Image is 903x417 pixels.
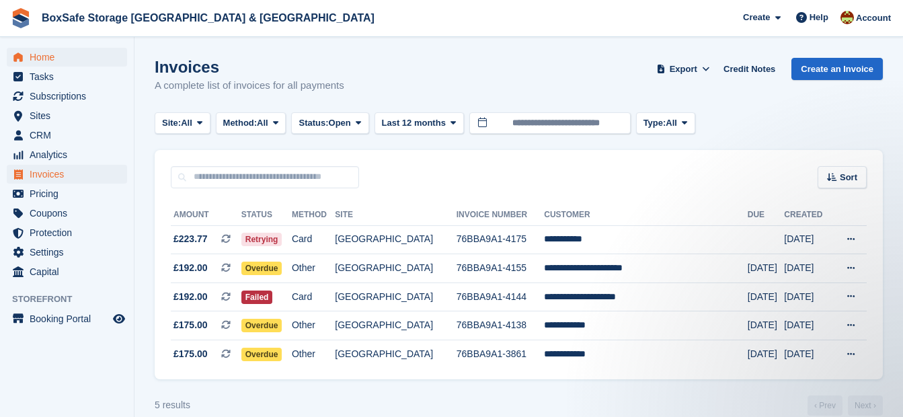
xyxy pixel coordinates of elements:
button: Site: All [155,112,210,135]
td: [DATE] [784,254,832,283]
td: 76BBA9A1-4144 [457,282,544,311]
span: £175.00 [173,318,208,332]
span: Help [810,11,828,24]
td: 76BBA9A1-4138 [457,311,544,340]
a: BoxSafe Storage [GEOGRAPHIC_DATA] & [GEOGRAPHIC_DATA] [36,7,380,29]
th: Method [292,204,335,226]
div: 5 results [155,398,190,412]
span: £223.77 [173,232,208,246]
td: Card [292,282,335,311]
span: Protection [30,223,110,242]
a: menu [7,243,127,262]
span: Overdue [241,319,282,332]
span: £175.00 [173,347,208,361]
th: Invoice Number [457,204,544,226]
span: Failed [241,291,273,304]
span: Coupons [30,204,110,223]
td: [DATE] [784,340,832,369]
span: Site: [162,116,181,130]
span: All [181,116,192,130]
span: Sort [840,171,857,184]
span: Type: [643,116,666,130]
td: [GEOGRAPHIC_DATA] [335,311,456,340]
span: Sites [30,106,110,125]
a: menu [7,87,127,106]
span: Pricing [30,184,110,203]
h1: Invoices [155,58,344,76]
p: A complete list of invoices for all payments [155,78,344,93]
td: [DATE] [748,311,785,340]
span: Tasks [30,67,110,86]
span: Capital [30,262,110,281]
td: Other [292,340,335,369]
span: Booking Portal [30,309,110,328]
td: [DATE] [784,225,832,254]
span: Overdue [241,348,282,361]
a: menu [7,126,127,145]
td: [GEOGRAPHIC_DATA] [335,340,456,369]
a: Create an Invoice [791,58,883,80]
a: Next [848,395,883,416]
td: [GEOGRAPHIC_DATA] [335,225,456,254]
th: Customer [544,204,748,226]
span: Analytics [30,145,110,164]
th: Created [784,204,832,226]
img: stora-icon-8386f47178a22dfd0bd8f6a31ec36ba5ce8667c1dd55bd0f319d3a0aa187defe.svg [11,8,31,28]
td: Card [292,225,335,254]
a: menu [7,262,127,281]
span: Subscriptions [30,87,110,106]
span: All [257,116,268,130]
a: Previous [808,395,842,416]
button: Type: All [636,112,695,135]
td: [DATE] [748,254,785,283]
a: menu [7,204,127,223]
a: menu [7,106,127,125]
span: CRM [30,126,110,145]
a: menu [7,145,127,164]
a: menu [7,165,127,184]
td: Other [292,254,335,283]
a: Credit Notes [718,58,781,80]
th: Due [748,204,785,226]
td: [GEOGRAPHIC_DATA] [335,254,456,283]
a: menu [7,223,127,242]
span: £192.00 [173,261,208,275]
button: Last 12 months [375,112,464,135]
td: 76BBA9A1-3861 [457,340,544,369]
td: 76BBA9A1-4175 [457,225,544,254]
span: Invoices [30,165,110,184]
span: Status: [299,116,328,130]
span: Create [743,11,770,24]
nav: Page [805,395,886,416]
td: [DATE] [784,282,832,311]
a: menu [7,309,127,328]
span: Settings [30,243,110,262]
span: Export [670,63,697,76]
img: Kim [840,11,854,24]
span: All [666,116,677,130]
span: Method: [223,116,258,130]
span: Last 12 months [382,116,446,130]
th: Site [335,204,456,226]
a: menu [7,67,127,86]
span: Account [856,11,891,25]
button: Status: Open [291,112,368,135]
td: [DATE] [748,282,785,311]
button: Export [654,58,713,80]
button: Method: All [216,112,286,135]
a: menu [7,184,127,203]
td: Other [292,311,335,340]
th: Amount [171,204,241,226]
span: Overdue [241,262,282,275]
a: Preview store [111,311,127,327]
span: Storefront [12,293,134,306]
span: Retrying [241,233,282,246]
span: £192.00 [173,290,208,304]
td: [DATE] [748,340,785,369]
td: [GEOGRAPHIC_DATA] [335,282,456,311]
th: Status [241,204,292,226]
span: Open [329,116,351,130]
span: Home [30,48,110,67]
td: 76BBA9A1-4155 [457,254,544,283]
td: [DATE] [784,311,832,340]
